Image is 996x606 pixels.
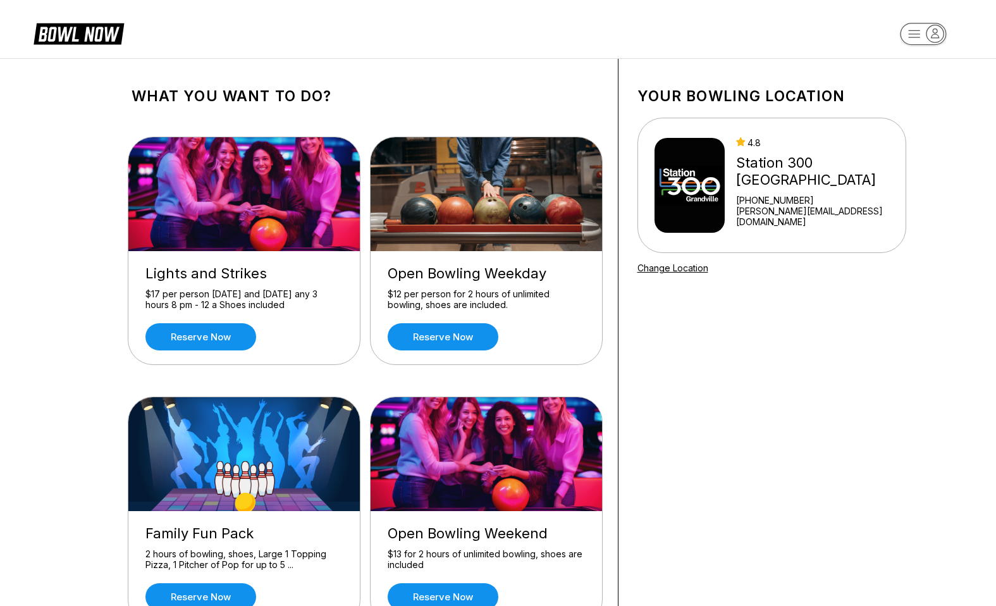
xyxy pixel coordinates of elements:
div: $12 per person for 2 hours of unlimited bowling, shoes are included. [388,288,585,311]
div: Family Fun Pack [145,525,343,542]
div: 2 hours of bowling, shoes, Large 1 Topping Pizza, 1 Pitcher of Pop for up to 5 ... [145,548,343,571]
div: Lights and Strikes [145,265,343,282]
div: 4.8 [736,137,900,148]
div: Open Bowling Weekend [388,525,585,542]
div: [PHONE_NUMBER] [736,195,900,206]
div: $13 for 2 hours of unlimited bowling, shoes are included [388,548,585,571]
img: Lights and Strikes [128,137,361,251]
img: Open Bowling Weekend [371,397,603,511]
h1: Your bowling location [637,87,906,105]
a: [PERSON_NAME][EMAIL_ADDRESS][DOMAIN_NAME] [736,206,900,227]
h1: What you want to do? [132,87,599,105]
img: Station 300 Grandville [655,138,725,233]
div: $17 per person [DATE] and [DATE] any 3 hours 8 pm - 12 a Shoes included [145,288,343,311]
img: Open Bowling Weekday [371,137,603,251]
img: Family Fun Pack [128,397,361,511]
div: Open Bowling Weekday [388,265,585,282]
a: Reserve now [145,323,256,350]
a: Change Location [637,263,708,273]
a: Reserve now [388,323,498,350]
div: Station 300 [GEOGRAPHIC_DATA] [736,154,900,189]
